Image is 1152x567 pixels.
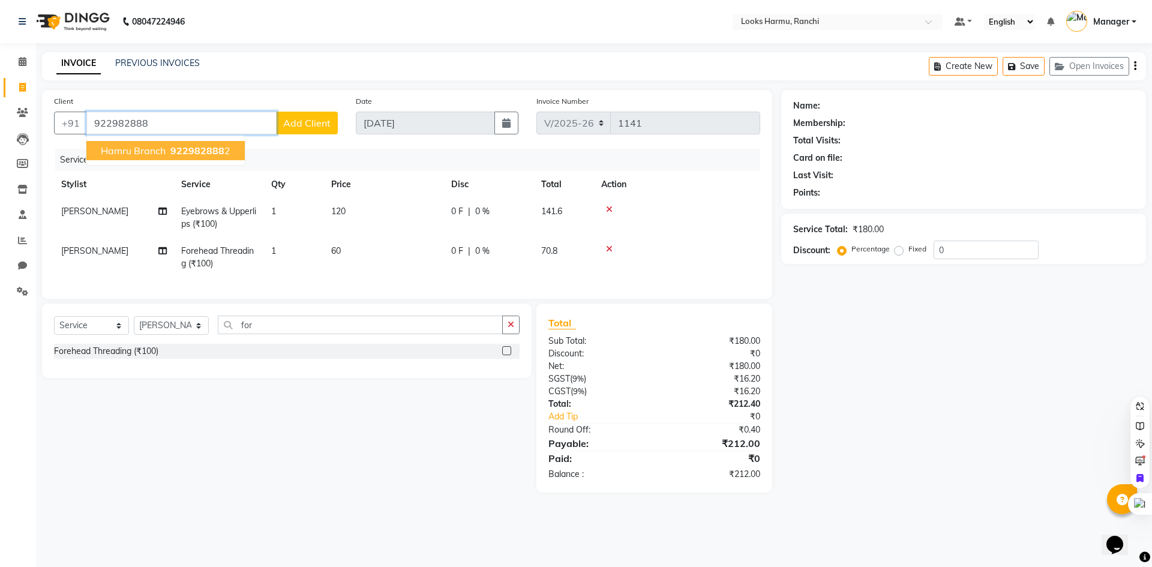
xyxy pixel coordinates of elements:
div: ₹180.00 [853,223,884,236]
span: 1 [271,245,276,256]
div: ( ) [539,373,654,385]
input: Search or Scan [218,316,503,334]
th: Total [534,171,594,198]
div: ₹16.20 [654,373,769,385]
span: 141.6 [541,206,562,217]
div: Service Total: [793,223,848,236]
span: 9% [572,374,584,383]
span: [PERSON_NAME] [61,245,128,256]
div: Services [55,149,769,171]
div: Discount: [793,244,830,257]
div: ₹0.40 [654,424,769,436]
span: hamru branch [101,145,166,157]
input: Search by Name/Mobile/Email/Code [86,112,277,134]
div: ₹212.40 [654,398,769,410]
div: Name: [793,100,820,112]
span: SGST [548,373,570,384]
span: 70.8 [541,245,557,256]
label: Fixed [908,244,926,254]
div: Balance : [539,468,654,481]
span: Forehead Threading (₹100) [181,245,254,269]
div: Payable: [539,436,654,451]
div: Paid: [539,451,654,466]
button: Save [1003,57,1045,76]
div: ₹0 [654,451,769,466]
a: INVOICE [56,53,101,74]
span: 0 % [475,245,490,257]
div: ₹0 [673,410,769,423]
button: Open Invoices [1049,57,1129,76]
span: Add Client [283,117,331,129]
th: Stylist [54,171,174,198]
th: Action [594,171,760,198]
div: ₹212.00 [654,436,769,451]
th: Price [324,171,444,198]
span: Total [548,317,576,329]
label: Date [356,96,372,107]
span: 922982888 [170,145,224,157]
div: Round Off: [539,424,654,436]
button: +91 [54,112,88,134]
span: | [468,205,470,218]
div: Points: [793,187,820,199]
div: Discount: [539,347,654,360]
div: Net: [539,360,654,373]
a: PREVIOUS INVOICES [115,58,200,68]
div: ₹0 [654,347,769,360]
label: Client [54,96,73,107]
ngb-highlight: 2 [168,145,230,157]
div: Card on file: [793,152,842,164]
label: Invoice Number [536,96,589,107]
span: Manager [1093,16,1129,28]
div: Total: [539,398,654,410]
div: Total Visits: [793,134,841,147]
div: ₹180.00 [654,360,769,373]
iframe: chat widget [1102,519,1140,555]
span: Eyebrows & Upperlips (₹100) [181,206,256,229]
span: CGST [548,386,571,397]
span: 0 % [475,205,490,218]
th: Service [174,171,264,198]
a: Add Tip [539,410,673,423]
span: 1 [271,206,276,217]
div: ₹16.20 [654,385,769,398]
span: 0 F [451,245,463,257]
th: Qty [264,171,324,198]
img: Manager [1066,11,1087,32]
div: Last Visit: [793,169,833,182]
div: ₹180.00 [654,335,769,347]
div: ( ) [539,385,654,398]
b: 08047224946 [132,5,185,38]
span: 60 [331,245,341,256]
span: 9% [573,386,584,396]
div: Forehead Threading (₹100) [54,345,158,358]
div: ₹212.00 [654,468,769,481]
th: Disc [444,171,534,198]
span: | [468,245,470,257]
label: Percentage [851,244,890,254]
img: logo [31,5,113,38]
span: 120 [331,206,346,217]
span: [PERSON_NAME] [61,206,128,217]
span: 0 F [451,205,463,218]
button: Create New [929,57,998,76]
button: Add Client [276,112,338,134]
div: Sub Total: [539,335,654,347]
div: Membership: [793,117,845,130]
